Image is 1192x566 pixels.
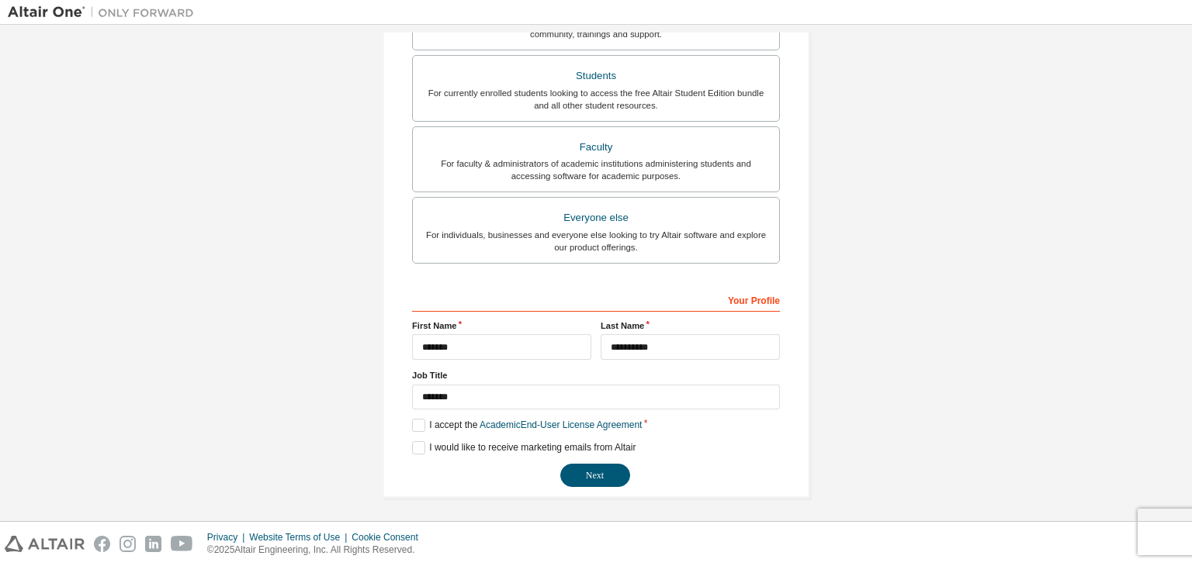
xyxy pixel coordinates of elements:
[5,536,85,552] img: altair_logo.svg
[422,157,770,182] div: For faculty & administrators of academic institutions administering students and accessing softwa...
[207,544,428,557] p: © 2025 Altair Engineering, Inc. All Rights Reserved.
[422,87,770,112] div: For currently enrolled students looking to access the free Altair Student Edition bundle and all ...
[422,65,770,87] div: Students
[412,319,591,332] label: First Name
[412,369,780,381] label: Job Title
[412,441,636,454] label: I would like to receive marketing emails from Altair
[120,536,136,552] img: instagram.svg
[207,531,249,544] div: Privacy
[560,464,630,487] button: Next
[412,287,780,312] div: Your Profile
[412,419,642,432] label: I accept the
[422,136,770,158] div: Faculty
[171,536,193,552] img: youtube.svg
[8,5,202,20] img: Altair One
[249,531,352,544] div: Website Terms of Use
[480,419,642,430] a: Academic End-User License Agreement
[601,319,780,332] label: Last Name
[422,207,770,229] div: Everyone else
[352,531,427,544] div: Cookie Consent
[145,536,161,552] img: linkedin.svg
[94,536,110,552] img: facebook.svg
[422,229,770,254] div: For individuals, businesses and everyone else looking to try Altair software and explore our prod...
